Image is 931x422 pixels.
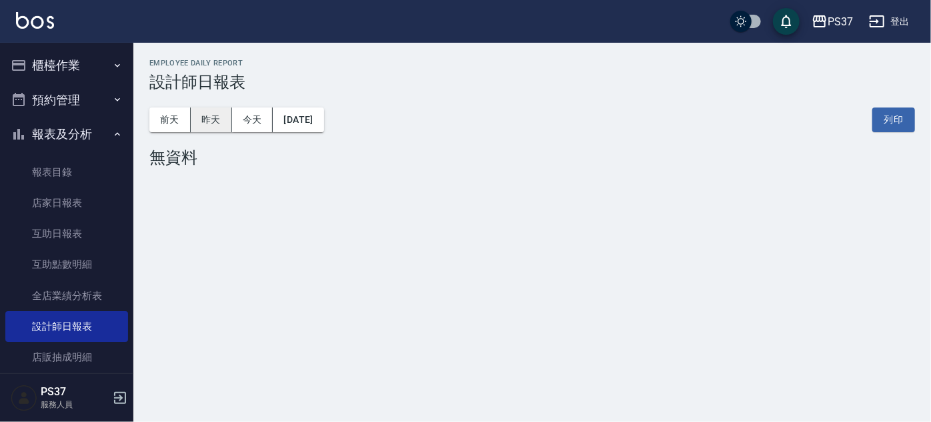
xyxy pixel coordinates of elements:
a: 店家日報表 [5,188,128,218]
button: PS37 [806,8,858,35]
h5: PS37 [41,385,109,399]
button: 櫃檯作業 [5,48,128,83]
button: save [773,8,800,35]
button: 列印 [872,108,915,132]
a: 全店業績分析表 [5,280,128,311]
button: 登出 [864,9,915,34]
button: 報表及分析 [5,117,128,152]
button: [DATE] [273,108,323,132]
div: 無資料 [149,148,915,167]
button: 預約管理 [5,83,128,118]
div: PS37 [828,13,853,30]
h3: 設計師日報表 [149,73,915,91]
a: 費用分析表 [5,373,128,403]
a: 互助日報表 [5,218,128,249]
h2: Employee Daily Report [149,59,915,67]
a: 互助點數明細 [5,249,128,280]
a: 設計師日報表 [5,311,128,342]
button: 前天 [149,108,191,132]
img: Person [11,385,37,411]
button: 今天 [232,108,273,132]
img: Logo [16,12,54,29]
p: 服務人員 [41,399,109,411]
a: 報表目錄 [5,157,128,188]
a: 店販抽成明細 [5,342,128,373]
button: 昨天 [191,108,232,132]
